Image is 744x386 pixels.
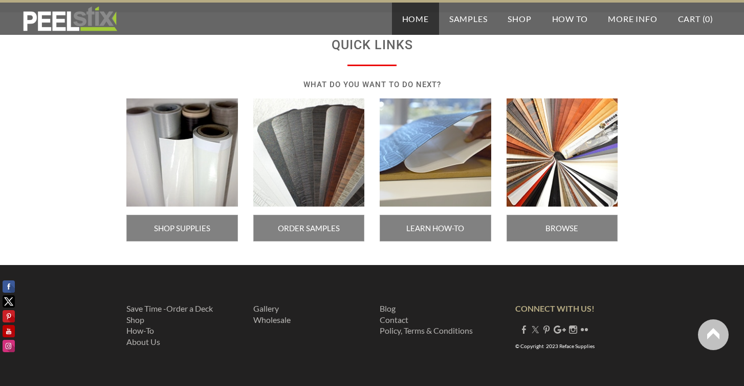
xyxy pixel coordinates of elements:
[507,98,618,207] img: Picture
[20,6,119,32] img: REFACE SUPPLIES
[126,326,154,335] a: How-To
[380,303,396,313] a: Blog
[126,76,618,93] h6: WHAT DO YOU WANT TO DO NEXT?
[253,303,279,313] a: Gallery​
[507,215,618,241] a: BROWSE COLORS
[253,215,365,241] a: ORDER SAMPLES
[380,98,491,207] img: Picture
[515,303,595,313] strong: CONNECT WITH US!
[569,324,577,334] a: Instagram
[580,324,588,334] a: Flickr
[542,3,598,35] a: How To
[392,3,439,35] a: Home
[253,315,291,324] a: ​Wholesale
[253,98,365,207] img: Picture
[126,303,213,313] a: Save Time -Order a Deck
[126,315,144,324] a: Shop
[380,326,473,335] a: Policy, Terms & Conditions
[520,324,528,334] a: Facebook
[554,324,566,334] a: Plus
[126,215,238,241] a: SHOP SUPPLIES
[439,3,498,35] a: Samples
[542,324,551,334] a: Pinterest
[668,3,724,35] a: Cart (0)
[380,215,491,241] a: LEARN HOW-TO
[497,3,541,35] a: Shop
[253,303,291,324] font: ​
[126,33,618,57] h6: QUICK LINKS
[598,3,667,35] a: More Info
[126,337,160,347] a: About Us
[531,324,539,334] a: Twitter
[705,14,710,24] span: 0
[515,343,595,349] font: © Copyright 2023 Reface Supplies
[126,98,238,207] img: Picture
[380,315,408,324] a: Contact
